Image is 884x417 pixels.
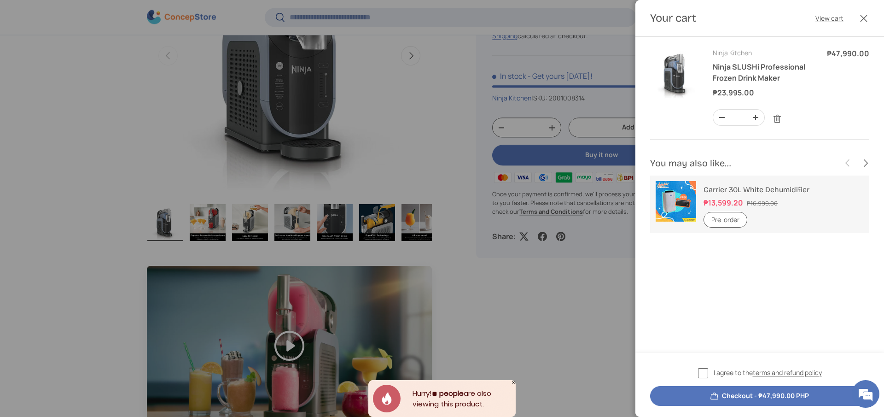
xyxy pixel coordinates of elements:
[714,368,822,377] span: I agree to the
[753,368,822,377] a: terms and refund policy
[815,13,843,23] a: View cart
[704,185,809,194] a: Carrier 30L White Dehumidifier
[511,380,516,385] div: Close
[650,11,696,25] h2: Your cart
[713,88,756,98] strong: ₱23,995.00
[704,212,747,228] button: Pre-order
[731,110,747,125] input: Quantity
[713,62,805,83] a: Ninja SLUSHi Professional Frozen Drink Maker
[650,157,839,170] h2: You may also like...
[827,48,869,59] strong: ₱47,990.00
[768,110,786,128] a: Remove
[713,48,816,58] div: Ninja Kitchen
[650,386,869,406] button: Checkout - ₱47,990.00 PHP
